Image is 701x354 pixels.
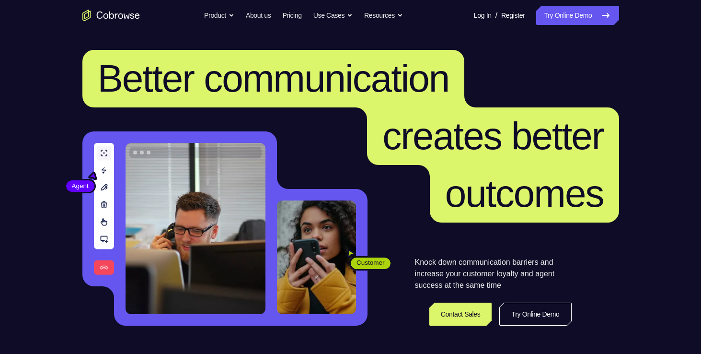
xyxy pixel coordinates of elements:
span: Better communication [98,57,449,100]
span: / [495,10,497,21]
img: A customer support agent talking on the phone [126,143,265,314]
a: Go to the home page [82,10,140,21]
a: About us [246,6,271,25]
a: Pricing [282,6,301,25]
a: Try Online Demo [499,303,571,326]
span: creates better [382,115,603,157]
button: Resources [364,6,403,25]
button: Product [204,6,234,25]
a: Log In [474,6,492,25]
a: Register [501,6,525,25]
span: outcomes [445,172,604,215]
a: Try Online Demo [536,6,619,25]
a: Contact Sales [429,303,492,326]
p: Knock down communication barriers and increase your customer loyalty and agent success at the sam... [415,257,572,291]
button: Use Cases [313,6,353,25]
img: A customer holding their phone [277,201,356,314]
